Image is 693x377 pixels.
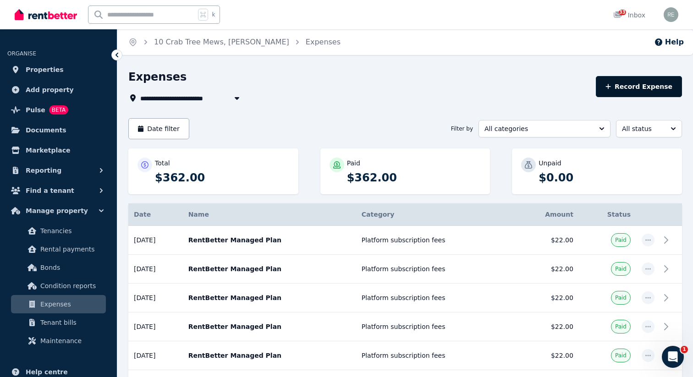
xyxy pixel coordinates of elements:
[117,29,352,55] nav: Breadcrumb
[188,264,351,273] p: RentBetter Managed Plan
[478,120,610,137] button: All categories
[662,346,684,368] iframe: Intercom live chat
[347,158,360,168] p: Paid
[615,323,627,330] span: Paid
[484,124,592,133] span: All categories
[11,240,106,258] a: Rental payments
[514,255,579,284] td: $22.00
[356,255,514,284] td: Platform subscription fees
[26,125,66,136] span: Documents
[7,121,110,139] a: Documents
[212,11,215,18] span: k
[128,284,183,312] td: [DATE]
[40,244,102,255] span: Rental payments
[40,225,102,236] span: Tenancies
[451,125,473,132] span: Filter by
[40,262,102,273] span: Bonds
[7,60,110,79] a: Properties
[11,222,106,240] a: Tenancies
[514,203,579,226] th: Amount
[7,161,110,180] button: Reporting
[49,105,68,115] span: BETA
[26,64,64,75] span: Properties
[26,145,70,156] span: Marketplace
[615,352,627,359] span: Paid
[681,346,688,353] span: 1
[11,277,106,295] a: Condition reports
[128,118,189,139] button: Date filter
[40,335,102,346] span: Maintenance
[356,312,514,341] td: Platform subscription fees
[7,202,110,220] button: Manage property
[11,295,106,313] a: Expenses
[356,341,514,370] td: Platform subscription fees
[306,38,341,46] a: Expenses
[26,104,45,115] span: Pulse
[615,294,627,301] span: Paid
[514,284,579,312] td: $22.00
[11,313,106,332] a: Tenant bills
[539,158,561,168] p: Unpaid
[155,158,170,168] p: Total
[155,170,289,185] p: $362.00
[188,351,351,360] p: RentBetter Managed Plan
[11,332,106,350] a: Maintenance
[128,70,187,84] h1: Expenses
[40,280,102,291] span: Condition reports
[356,203,514,226] th: Category
[613,11,645,20] div: Inbox
[128,255,183,284] td: [DATE]
[188,293,351,302] p: RentBetter Managed Plan
[615,265,627,273] span: Paid
[356,284,514,312] td: Platform subscription fees
[128,203,183,226] th: Date
[356,226,514,255] td: Platform subscription fees
[7,50,36,57] span: ORGANISE
[15,8,77,22] img: RentBetter
[128,312,183,341] td: [DATE]
[11,258,106,277] a: Bonds
[619,10,626,15] span: 33
[183,203,356,226] th: Name
[26,165,61,176] span: Reporting
[188,235,351,245] p: RentBetter Managed Plan
[7,101,110,119] a: PulseBETA
[26,205,88,216] span: Manage property
[347,170,481,185] p: $362.00
[514,341,579,370] td: $22.00
[579,203,636,226] th: Status
[26,84,74,95] span: Add property
[40,299,102,310] span: Expenses
[664,7,678,22] img: Richard Elving
[188,322,351,331] p: RentBetter Managed Plan
[40,317,102,328] span: Tenant bills
[654,37,684,48] button: Help
[7,81,110,99] a: Add property
[596,76,682,97] button: Record Expense
[7,141,110,159] a: Marketplace
[128,226,183,255] td: [DATE]
[26,185,74,196] span: Find a tenant
[154,38,289,46] a: 10 Crab Tree Mews, [PERSON_NAME]
[514,312,579,341] td: $22.00
[7,181,110,200] button: Find a tenant
[615,236,627,244] span: Paid
[539,170,673,185] p: $0.00
[514,226,579,255] td: $22.00
[128,341,183,370] td: [DATE]
[616,120,682,137] button: All status
[622,124,663,133] span: All status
